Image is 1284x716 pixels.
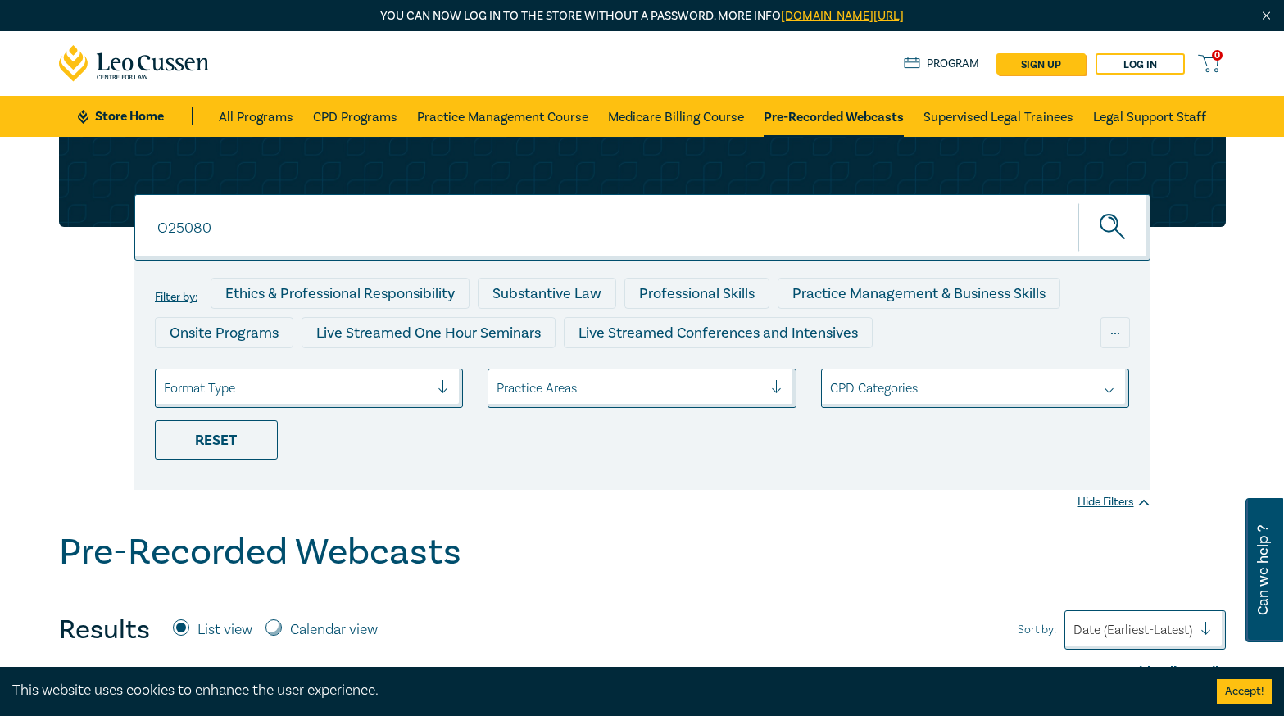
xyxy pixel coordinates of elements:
[1073,621,1077,639] input: Sort by
[78,107,192,125] a: Store Home
[497,379,500,397] input: select
[197,619,252,641] label: List view
[164,379,167,397] input: select
[781,8,904,24] a: [DOMAIN_NAME][URL]
[1100,317,1130,348] div: ...
[624,278,769,309] div: Professional Skills
[608,96,744,137] a: Medicare Billing Course
[1259,9,1273,23] img: Close
[211,278,470,309] div: Ethics & Professional Responsibility
[996,53,1086,75] a: sign up
[778,278,1060,309] div: Practice Management & Business Skills
[423,356,611,387] div: Pre-Recorded Webcasts
[1096,53,1185,75] a: Log in
[302,317,556,348] div: Live Streamed One Hour Seminars
[1078,494,1150,510] div: Hide Filters
[1018,621,1056,639] span: Sort by:
[830,379,833,397] input: select
[12,680,1192,701] div: This website uses cookies to enhance the user experience.
[1093,96,1206,137] a: Legal Support Staff
[219,96,293,137] a: All Programs
[155,291,197,304] label: Filter by:
[764,96,904,137] a: Pre-Recorded Webcasts
[134,194,1150,261] input: Search for a program title, program description or presenter name
[923,96,1073,137] a: Supervised Legal Trainees
[1212,50,1223,61] span: 0
[807,356,958,387] div: National Programs
[59,7,1226,25] p: You can now log in to the store without a password. More info
[155,420,278,460] div: Reset
[155,356,415,387] div: Live Streamed Practical Workshops
[417,96,588,137] a: Practice Management Course
[478,278,616,309] div: Substantive Law
[619,356,799,387] div: 10 CPD Point Packages
[155,317,293,348] div: Onsite Programs
[1255,508,1271,632] span: Can we help ?
[564,317,873,348] div: Live Streamed Conferences and Intensives
[290,619,378,641] label: Calendar view
[313,96,397,137] a: CPD Programs
[904,55,980,73] a: Program
[1217,679,1272,704] button: Accept cookies
[59,662,1226,683] div: Hide All Details
[59,531,461,573] h1: Pre-Recorded Webcasts
[59,614,150,646] h4: Results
